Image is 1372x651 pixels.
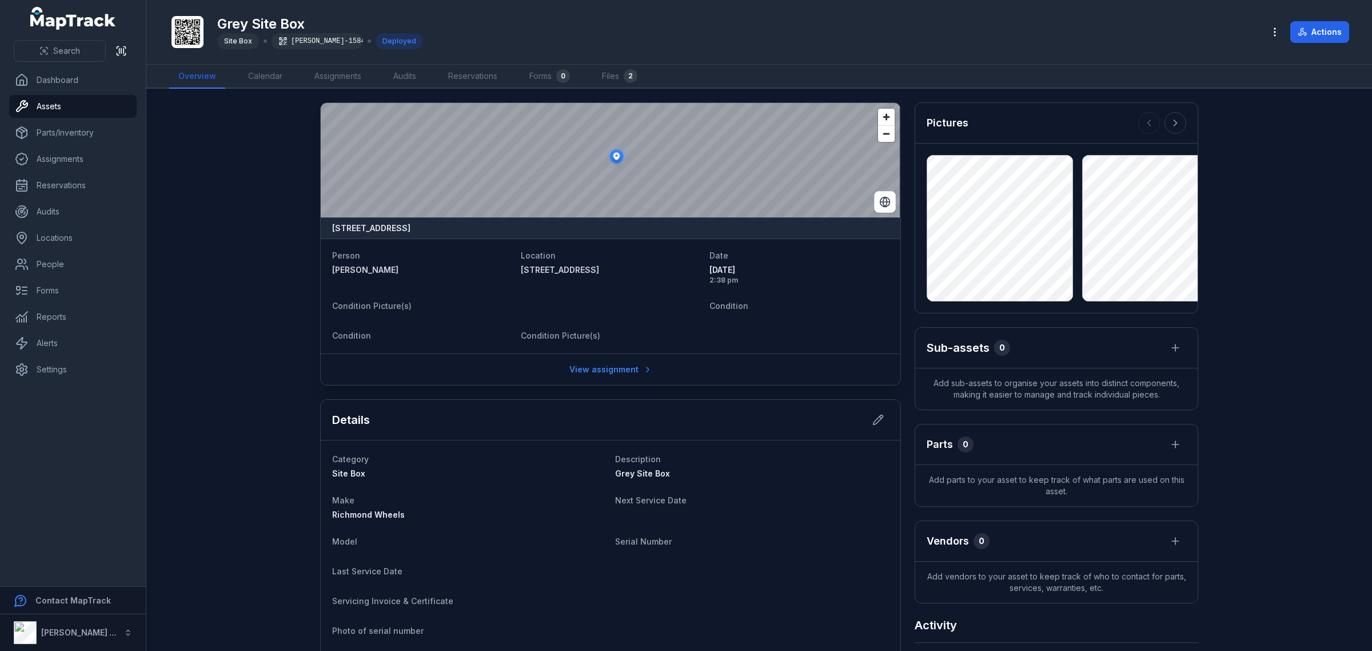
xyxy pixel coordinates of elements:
[9,305,137,328] a: Reports
[332,251,360,260] span: Person
[709,276,889,285] span: 2:38 pm
[709,264,889,276] span: [DATE]
[332,301,412,311] span: Condition Picture(s)
[332,454,369,464] span: Category
[384,65,425,89] a: Audits
[521,251,556,260] span: Location
[53,45,80,57] span: Search
[9,227,137,249] a: Locations
[332,495,354,505] span: Make
[927,436,953,452] h3: Parts
[272,33,363,49] div: [PERSON_NAME]-1584
[974,533,990,549] div: 0
[709,251,728,260] span: Date
[332,566,402,576] span: Last Service Date
[9,69,137,92] a: Dashboard
[1290,21,1349,43] button: Actions
[14,40,106,62] button: Search
[878,109,895,125] button: Zoom in
[217,15,423,33] h1: Grey Site Box
[9,200,137,223] a: Audits
[30,7,116,30] a: MapTrack
[9,253,137,276] a: People
[521,331,600,340] span: Condition Picture(s)
[958,436,974,452] div: 0
[332,626,424,636] span: Photo of serial number
[239,65,292,89] a: Calendar
[615,469,670,478] span: Grey Site Box
[35,596,111,605] strong: Contact MapTrack
[376,33,423,49] div: Deployed
[927,115,968,131] h3: Pictures
[9,332,137,355] a: Alerts
[332,412,370,428] h2: Details
[927,533,969,549] h3: Vendors
[41,628,121,637] strong: [PERSON_NAME] Air
[9,95,137,118] a: Assets
[915,465,1198,506] span: Add parts to your asset to keep track of what parts are used on this asset.
[927,340,990,356] h2: Sub-assets
[915,617,957,633] h2: Activity
[224,37,252,45] span: Site Box
[332,331,371,340] span: Condition
[9,121,137,144] a: Parts/Inventory
[709,301,748,311] span: Condition
[562,359,660,380] a: View assignment
[305,65,370,89] a: Assignments
[874,191,896,213] button: Switch to Satellite View
[169,65,225,89] a: Overview
[915,368,1198,410] span: Add sub-assets to organise your assets into distinct components, making it easier to manage and t...
[521,265,599,275] span: [STREET_ADDRESS]
[878,125,895,142] button: Zoom out
[9,358,137,381] a: Settings
[332,264,512,276] a: [PERSON_NAME]
[321,103,900,217] canvas: Map
[439,65,506,89] a: Reservations
[615,537,672,546] span: Serial Number
[332,537,357,546] span: Model
[520,65,579,89] a: Forms0
[521,264,700,276] a: [STREET_ADDRESS]
[915,562,1198,603] span: Add vendors to your asset to keep track of who to contact for parts, services, warranties, etc.
[332,469,365,478] span: Site Box
[556,69,570,83] div: 0
[332,596,453,606] span: Servicing Invoice & Certificate
[709,264,889,285] time: 9/23/2025, 2:38:43 PM
[332,510,405,519] span: Richmond Wheels
[615,495,687,505] span: Next Service Date
[615,454,661,464] span: Description
[9,148,137,170] a: Assignments
[332,223,410,234] strong: [STREET_ADDRESS]
[9,279,137,302] a: Forms
[624,69,637,83] div: 2
[593,65,647,89] a: Files2
[9,174,137,197] a: Reservations
[994,340,1010,356] div: 0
